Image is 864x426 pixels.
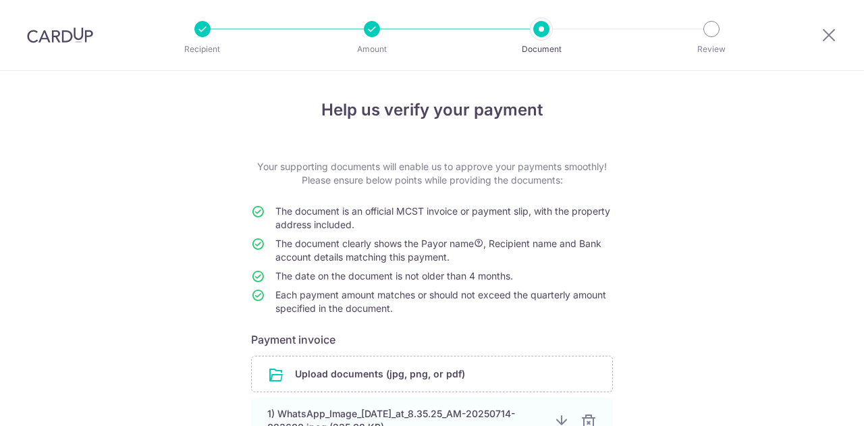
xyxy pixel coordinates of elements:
[491,43,591,56] p: Document
[27,27,93,43] img: CardUp
[251,331,613,348] h6: Payment invoice
[661,43,761,56] p: Review
[251,98,613,122] h4: Help us verify your payment
[322,43,422,56] p: Amount
[251,160,613,187] p: Your supporting documents will enable us to approve your payments smoothly! Please ensure below p...
[275,289,606,314] span: Each payment amount matches or should not exceed the quarterly amount specified in the document.
[251,356,613,392] div: Upload documents (jpg, png, or pdf)
[275,238,601,263] span: The document clearly shows the Payor name , Recipient name and Bank account details matching this...
[275,270,513,282] span: The date on the document is not older than 4 months.
[275,205,610,230] span: The document is an official MCST invoice or payment slip, with the property address included.
[153,43,252,56] p: Recipient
